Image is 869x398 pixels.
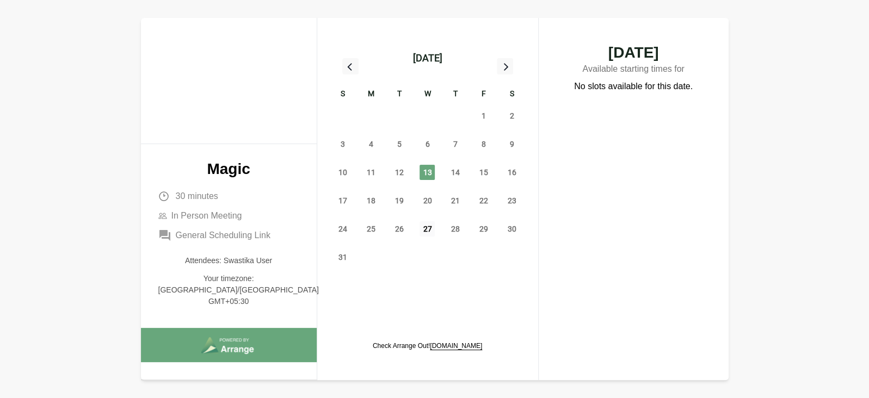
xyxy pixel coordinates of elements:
div: T [385,88,414,102]
span: Thursday, August 21, 2025 [448,193,463,208]
span: Friday, August 22, 2025 [476,193,491,208]
div: W [414,88,442,102]
span: Thursday, August 7, 2025 [448,136,463,152]
span: Wednesday, August 13, 2025 [420,165,435,180]
div: M [357,88,385,102]
span: Sunday, August 31, 2025 [335,250,350,265]
span: General Scheduling Link [176,229,270,242]
span: Wednesday, August 6, 2025 [420,136,435,152]
p: Check Arrange Out! [373,341,482,350]
span: Friday, August 15, 2025 [476,165,491,180]
span: Friday, August 8, 2025 [476,136,491,152]
span: 30 minutes [176,190,218,203]
p: Attendees: Swastika User [158,255,299,266]
span: Saturday, August 16, 2025 [504,165,520,180]
span: Thursday, August 14, 2025 [448,165,463,180]
span: Thursday, August 28, 2025 [448,221,463,237]
p: Available starting times for [560,60,707,80]
span: Sunday, August 24, 2025 [335,221,350,237]
span: Sunday, August 3, 2025 [335,136,350,152]
span: [DATE] [560,45,707,60]
p: Your timezone: [GEOGRAPHIC_DATA]/[GEOGRAPHIC_DATA] GMT+05:30 [158,273,299,307]
span: Tuesday, August 5, 2025 [392,136,407,152]
span: Monday, August 4, 2025 [363,136,379,152]
div: S [498,88,526,102]
p: Magic [158,161,299,177]
span: Wednesday, August 27, 2025 [420,221,435,237]
span: In Person Meeting [171,209,242,222]
span: Friday, August 1, 2025 [476,108,491,123]
span: Wednesday, August 20, 2025 [420,193,435,208]
div: F [470,88,498,102]
span: Friday, August 29, 2025 [476,221,491,237]
a: [DOMAIN_NAME] [430,342,482,350]
span: Monday, August 11, 2025 [363,165,379,180]
span: Sunday, August 10, 2025 [335,165,350,180]
span: Tuesday, August 26, 2025 [392,221,407,237]
span: Monday, August 18, 2025 [363,193,379,208]
span: Monday, August 25, 2025 [363,221,379,237]
div: T [441,88,470,102]
span: Saturday, August 9, 2025 [504,136,520,152]
span: Saturday, August 30, 2025 [504,221,520,237]
span: Sunday, August 17, 2025 [335,193,350,208]
div: S [329,88,358,102]
p: No slots available for this date. [574,80,693,93]
span: Tuesday, August 19, 2025 [392,193,407,208]
span: Tuesday, August 12, 2025 [392,165,407,180]
div: [DATE] [413,51,442,66]
span: Saturday, August 23, 2025 [504,193,520,208]
span: Saturday, August 2, 2025 [504,108,520,123]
